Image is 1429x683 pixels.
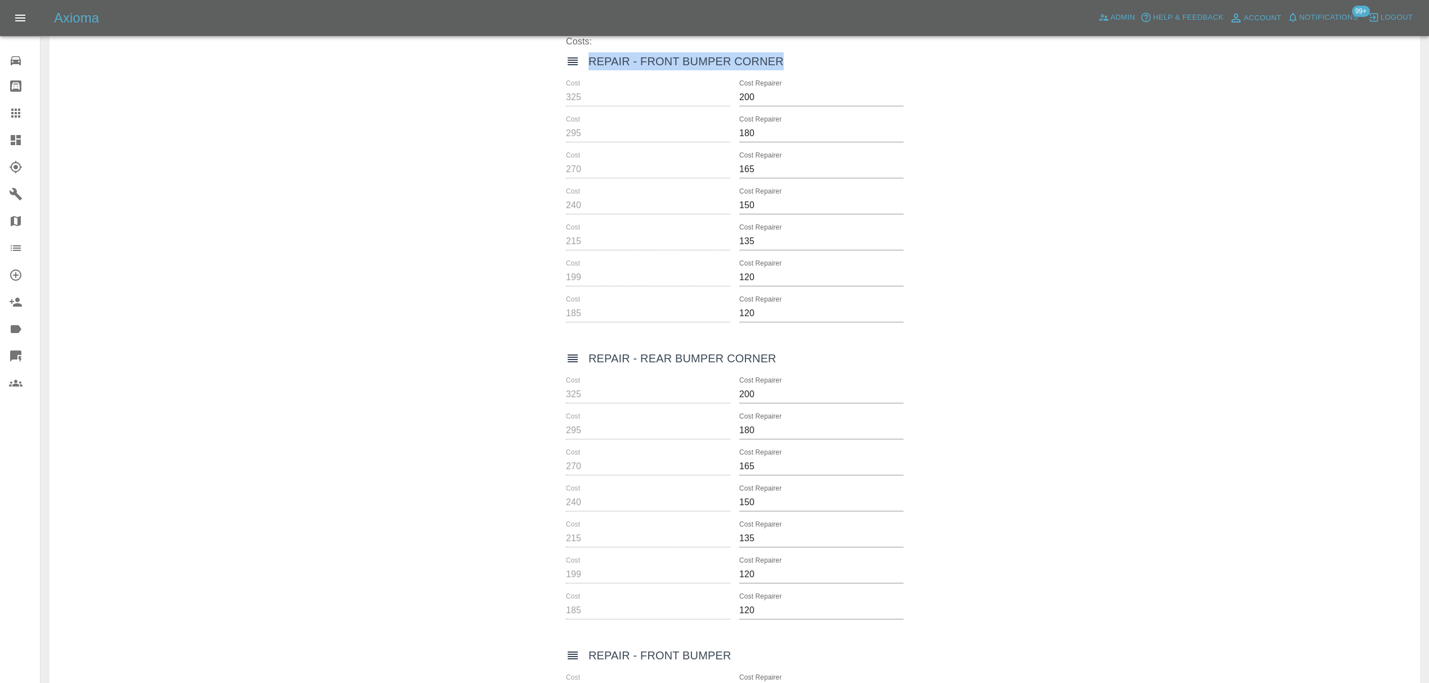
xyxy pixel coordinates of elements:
span: Help & Feedback [1153,11,1223,24]
span: 99+ [1352,6,1370,17]
button: Logout [1365,9,1415,26]
label: Cost Repairer [739,151,781,160]
label: Cost [566,259,580,268]
label: Cost Repairer [739,412,781,421]
button: Help & Feedback [1138,9,1226,26]
h6: Repair - Front Bumper Corner [588,52,784,70]
label: Cost [566,223,580,232]
h5: Axioma [54,9,99,27]
label: Cost Repairer [739,520,781,529]
label: Cost [566,151,580,160]
label: Cost Repairer [739,376,781,385]
label: Cost Repairer [739,295,781,304]
label: Cost [566,556,580,565]
span: Account [1244,12,1282,25]
label: Cost Repairer [739,79,781,88]
label: Cost [566,79,580,88]
span: Logout [1381,11,1413,24]
label: Cost Repairer [739,484,781,493]
label: Cost [566,448,580,457]
a: Admin [1095,9,1138,26]
label: Cost Repairer [739,223,781,232]
label: Cost [566,484,580,493]
span: Admin [1111,11,1135,24]
label: Cost [566,592,580,601]
label: Cost [566,412,580,421]
label: Cost [566,520,580,529]
label: Cost Repairer [739,556,781,565]
label: Cost Repairer [739,448,781,457]
label: Cost [566,187,580,196]
label: Cost [566,115,580,124]
span: Notifications [1300,11,1358,24]
label: Cost Repairer [739,673,781,682]
label: Cost Repairer [739,592,781,601]
h6: Repair - Rear Bumper Corner [588,349,776,367]
label: Costs: [566,35,904,48]
label: Cost Repairer [739,115,781,124]
label: Cost Repairer [739,259,781,268]
label: Cost [566,376,580,385]
button: Open drawer [7,5,34,32]
label: Cost Repairer [739,187,781,196]
h6: Repair - Front Bumper [588,646,731,664]
label: Cost [566,295,580,304]
label: Cost [566,673,580,682]
a: Account [1226,9,1284,27]
button: Notifications [1284,9,1361,26]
